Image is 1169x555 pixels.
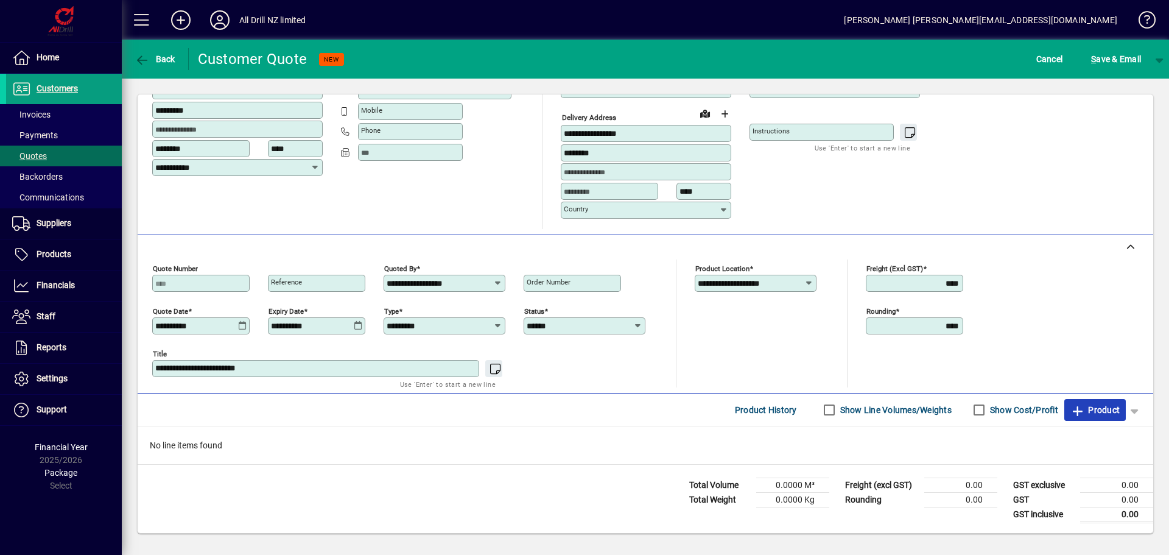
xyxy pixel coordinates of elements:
mat-label: Quoted by [384,264,416,272]
span: Home [37,52,59,62]
td: 0.00 [924,478,997,492]
span: Financials [37,280,75,290]
span: Customers [37,83,78,93]
a: Knowledge Base [1129,2,1154,42]
button: Save & Email [1085,48,1147,70]
td: GST inclusive [1007,507,1080,522]
button: Profile [200,9,239,31]
div: No line items found [138,427,1153,464]
div: Customer Quote [198,49,307,69]
span: Suppliers [37,218,71,228]
span: Product History [735,400,797,420]
span: Package [44,468,77,478]
button: Product History [730,399,802,421]
button: Back [132,48,178,70]
td: GST exclusive [1007,478,1080,492]
span: Payments [12,130,58,140]
button: Cancel [1033,48,1066,70]
mat-label: Product location [695,264,749,272]
a: Home [6,43,122,73]
mat-label: Type [384,306,399,315]
mat-label: Quote date [153,306,188,315]
mat-label: Expiry date [269,306,304,315]
a: Communications [6,187,122,208]
a: Payments [6,125,122,146]
mat-label: Order number [527,278,570,286]
mat-hint: Use 'Enter' to start a new line [400,377,496,391]
mat-label: Freight (excl GST) [866,264,923,272]
button: Add [161,9,200,31]
td: 0.00 [1080,478,1153,492]
a: Products [6,239,122,270]
td: 0.00 [1080,507,1153,522]
td: 0.0000 M³ [756,478,829,492]
span: ave & Email [1091,49,1141,69]
td: Freight (excl GST) [839,478,924,492]
mat-label: Phone [361,126,381,135]
mat-label: Instructions [753,127,790,135]
span: Support [37,405,67,414]
mat-label: Status [524,306,544,315]
a: Backorders [6,166,122,187]
span: Cancel [1036,49,1063,69]
a: Reports [6,333,122,363]
span: S [1091,54,1096,64]
a: Settings [6,364,122,394]
span: Backorders [12,172,63,182]
span: Invoices [12,110,51,119]
a: Staff [6,302,122,332]
span: Reports [37,342,66,352]
span: Communications [12,193,84,202]
div: All Drill NZ limited [239,10,306,30]
span: Products [37,249,71,259]
a: View on map [695,104,715,123]
span: Product [1070,400,1120,420]
app-page-header-button: Back [122,48,189,70]
div: [PERSON_NAME] [PERSON_NAME][EMAIL_ADDRESS][DOMAIN_NAME] [844,10,1117,30]
span: Financial Year [35,442,88,452]
td: Total Volume [683,478,756,492]
mat-label: Reference [271,278,302,286]
mat-label: Country [564,205,588,213]
a: Suppliers [6,208,122,239]
td: 0.00 [924,492,997,507]
label: Show Cost/Profit [988,404,1058,416]
button: Product [1064,399,1126,421]
td: Rounding [839,492,924,507]
td: 0.0000 Kg [756,492,829,507]
mat-hint: Use 'Enter' to start a new line [815,141,910,155]
td: 0.00 [1080,492,1153,507]
span: Back [135,54,175,64]
span: NEW [324,55,339,63]
mat-label: Title [153,349,167,358]
a: Quotes [6,146,122,166]
mat-label: Quote number [153,264,198,272]
a: Invoices [6,104,122,125]
mat-label: Mobile [361,106,382,115]
mat-label: Rounding [866,306,896,315]
label: Show Line Volumes/Weights [838,404,952,416]
span: Quotes [12,151,47,161]
td: Total Weight [683,492,756,507]
td: GST [1007,492,1080,507]
span: Staff [37,311,55,321]
button: Choose address [715,104,734,124]
span: Settings [37,373,68,383]
a: Financials [6,270,122,301]
a: Support [6,395,122,425]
